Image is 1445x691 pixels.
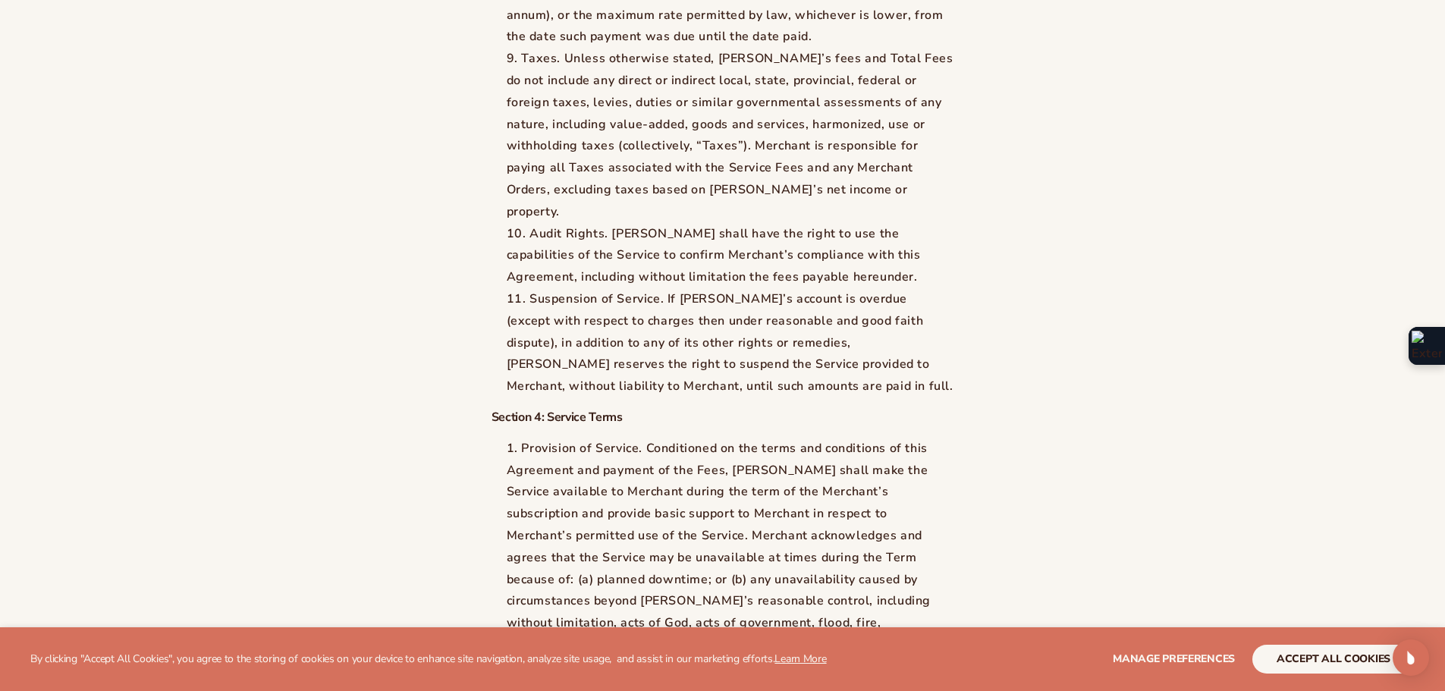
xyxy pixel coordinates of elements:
a: Learn More [774,652,826,666]
button: accept all cookies [1252,645,1415,674]
div: Open Intercom Messenger [1393,639,1429,676]
img: Extension Icon [1412,331,1442,361]
li: Audit Rights. [PERSON_NAME] shall have the right to use the capabilities of the Service to confir... [507,223,954,288]
button: Manage preferences [1113,645,1235,674]
li: Taxes. Unless otherwise stated, [PERSON_NAME]’s fees and Total Fees do not include any direct or ... [507,48,954,222]
li: Suspension of Service. If [PERSON_NAME]’s account is overdue (except with respect to charges then... [507,288,954,397]
b: Section 4: Service Terms [492,409,623,426]
p: By clicking "Accept All Cookies", you agree to the storing of cookies on your device to enhance s... [30,653,827,666]
span: Manage preferences [1113,652,1235,666]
